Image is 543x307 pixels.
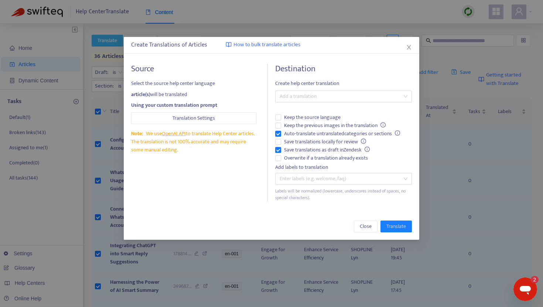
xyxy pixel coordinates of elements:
[380,122,386,127] span: info-circle
[281,146,373,154] span: Save translations as draft in Zendesk
[275,188,412,202] div: Labels will be normalized (lowercase, underscores instead of spaces, no special characters).
[131,91,256,99] div: will be translated
[131,101,256,109] div: Using your custom translation prompt
[281,154,371,162] span: Overwrite if a translation already exists
[131,90,150,99] strong: article(s)
[380,221,412,232] button: Translate
[131,64,256,74] h4: Source
[131,41,412,50] div: Create Translations of Articles
[131,79,256,88] span: Select the source help center language
[513,277,537,301] iframe: メッセージングウィンドウの起動ボタン、2件の未読メッセージ
[281,113,344,122] span: Keep the source language
[131,130,256,154] div: We use to translate Help Center articles. The translation is not 100% accurate and may require so...
[173,114,215,122] span: Translation Settings
[275,163,412,171] div: Add labels to translation
[281,138,369,146] span: Save translations locally for review
[226,42,232,48] img: image-link
[131,112,256,124] button: Translation Settings
[162,129,186,138] a: OpenAI API
[131,129,143,138] span: Note:
[406,44,412,50] span: close
[281,130,403,138] span: Auto-translate untranslated categories or sections
[361,139,366,144] span: info-circle
[365,147,370,152] span: info-circle
[275,79,412,88] span: Create help center translation
[275,64,412,74] h4: Destination
[226,41,300,49] a: How to bulk translate articles
[405,43,413,51] button: Close
[354,221,378,232] button: Close
[233,41,300,49] span: How to bulk translate articles
[281,122,389,130] span: Keep the previous images in the translation
[395,130,400,136] span: info-circle
[524,276,539,283] iframe: 未読メッセージ数
[360,222,372,231] span: Close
